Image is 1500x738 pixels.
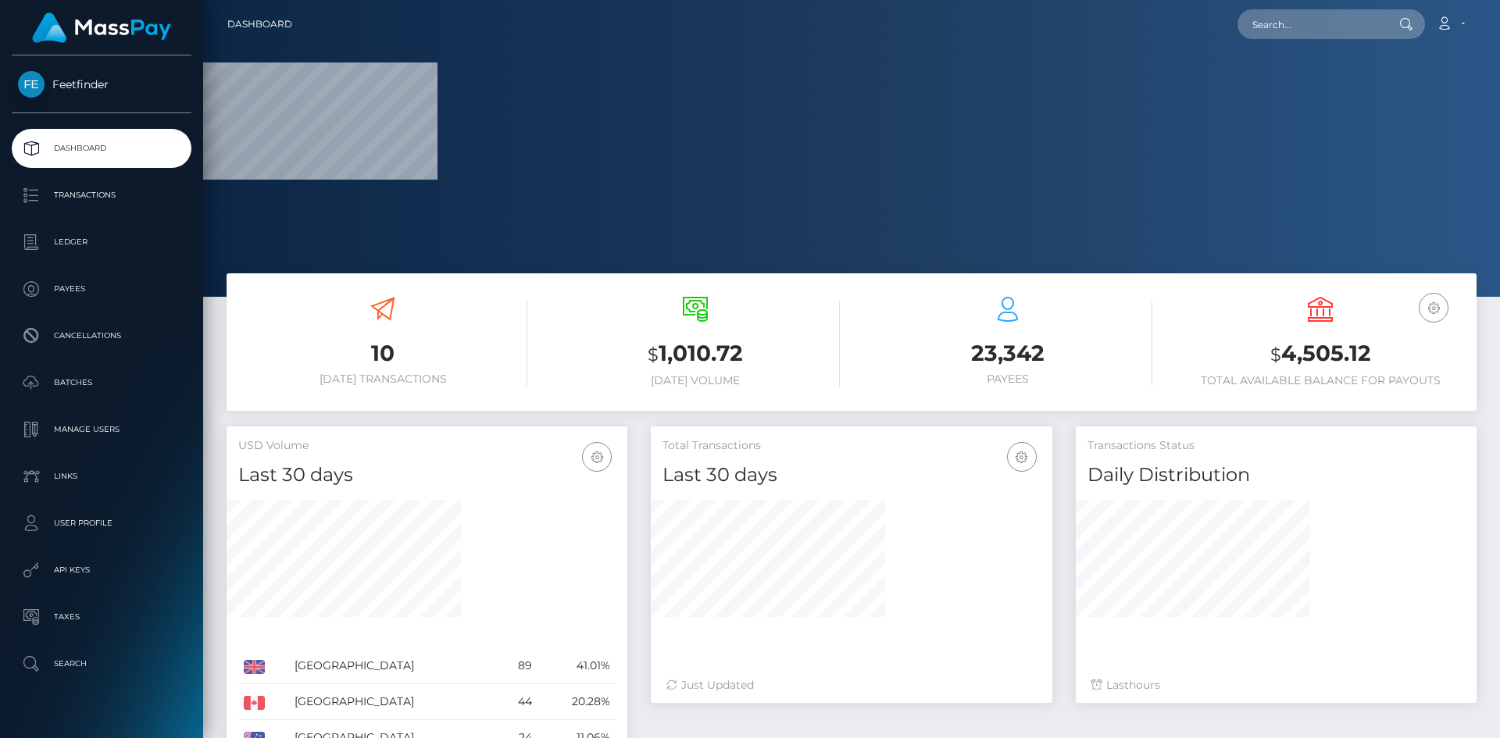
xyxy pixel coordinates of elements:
p: Batches [18,371,185,394]
h6: [DATE] Volume [551,374,840,387]
p: Manage Users [18,418,185,441]
h6: Total Available Balance for Payouts [1176,374,1465,387]
h6: Payees [863,373,1152,386]
p: API Keys [18,558,185,582]
span: Feetfinder [12,77,191,91]
p: Dashboard [18,137,185,160]
a: Cancellations [12,316,191,355]
a: Search [12,644,191,683]
h3: 1,010.72 [551,338,840,370]
a: Dashboard [227,8,292,41]
a: Dashboard [12,129,191,168]
img: MassPay Logo [32,12,171,43]
td: [GEOGRAPHIC_DATA] [289,648,497,684]
p: Transactions [18,184,185,207]
td: [GEOGRAPHIC_DATA] [289,684,497,720]
small: $ [1270,344,1281,365]
td: 44 [498,684,537,720]
h5: USD Volume [238,438,616,454]
h4: Last 30 days [238,462,616,489]
p: Ledger [18,230,185,254]
small: $ [648,344,659,365]
div: Just Updated [666,677,1036,693]
p: Search [18,652,185,676]
td: 41.01% [537,648,616,684]
a: Transactions [12,176,191,215]
img: Feetfinder [18,71,45,98]
h5: Transactions Status [1087,438,1465,454]
h3: 4,505.12 [1176,338,1465,370]
h4: Daily Distribution [1087,462,1465,489]
a: Ledger [12,223,191,262]
a: Manage Users [12,410,191,449]
a: Batches [12,363,191,402]
img: CA.png [244,696,265,710]
p: Cancellations [18,324,185,348]
div: Last hours [1091,677,1461,693]
h3: 10 [238,338,527,369]
h5: Total Transactions [662,438,1040,454]
h4: Last 30 days [662,462,1040,489]
a: Payees [12,269,191,308]
h3: 23,342 [863,338,1152,369]
h6: [DATE] Transactions [238,373,527,386]
input: Search... [1237,9,1384,39]
td: 89 [498,648,537,684]
a: API Keys [12,551,191,590]
a: User Profile [12,504,191,543]
a: Taxes [12,597,191,636]
p: Links [18,465,185,488]
img: GB.png [244,660,265,674]
a: Links [12,457,191,496]
p: Payees [18,277,185,301]
p: User Profile [18,512,185,535]
p: Taxes [18,605,185,629]
td: 20.28% [537,684,616,720]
